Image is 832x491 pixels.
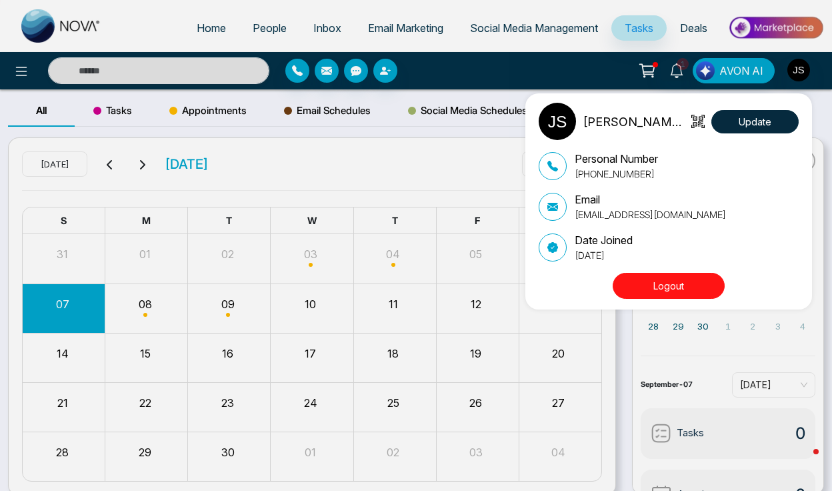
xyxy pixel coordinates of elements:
p: [EMAIL_ADDRESS][DOMAIN_NAME] [575,207,726,221]
button: Logout [613,273,725,299]
p: [DATE] [575,248,633,262]
p: Email [575,191,726,207]
p: [PERSON_NAME] [PERSON_NAME] [583,113,687,131]
p: [PHONE_NUMBER] [575,167,658,181]
button: Update [711,110,799,133]
p: Personal Number [575,151,658,167]
iframe: Intercom live chat [787,446,819,478]
p: Date Joined [575,232,633,248]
